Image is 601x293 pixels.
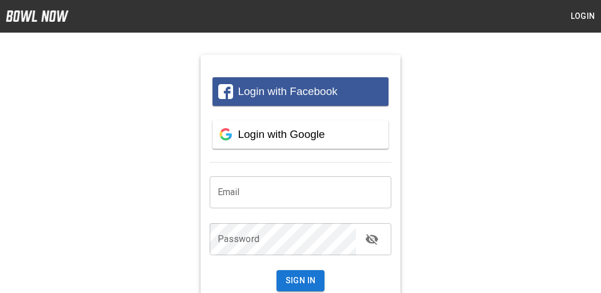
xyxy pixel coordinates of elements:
[277,270,325,291] button: Sign In
[238,128,324,140] span: Login with Google
[6,10,69,22] img: logo
[213,120,389,149] button: Login with Google
[238,85,337,97] span: Login with Facebook
[213,77,389,106] button: Login with Facebook
[564,6,601,27] button: Login
[360,228,383,251] button: toggle password visibility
